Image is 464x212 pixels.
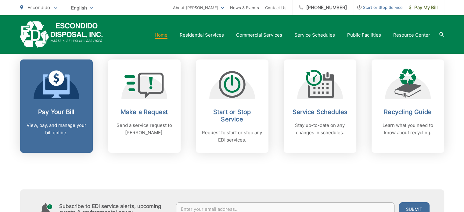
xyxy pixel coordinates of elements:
[20,59,93,153] a: Pay Your Bill View, pay, and manage your bill online.
[265,4,286,11] a: Contact Us
[20,21,103,49] a: EDCD logo. Return to the homepage.
[290,122,350,136] p: Stay up-to-date on any changes in schedules.
[378,108,438,116] h2: Recycling Guide
[290,108,350,116] h2: Service Schedules
[202,129,262,144] p: Request to start or stop any EDI services.
[114,122,174,136] p: Send a service request to [PERSON_NAME].
[409,4,438,11] span: Pay My Bill
[236,31,282,39] a: Commercial Services
[378,122,438,136] p: Learn what you need to know about recycling.
[26,122,87,136] p: View, pay, and manage your bill online.
[294,31,335,39] a: Service Schedules
[202,108,262,123] h2: Start or Stop Service
[393,31,430,39] a: Resource Center
[155,31,167,39] a: Home
[67,2,97,13] span: English
[108,59,181,153] a: Make a Request Send a service request to [PERSON_NAME].
[27,5,50,10] span: Escondido
[230,4,259,11] a: News & Events
[26,108,87,116] h2: Pay Your Bill
[173,4,224,11] a: About [PERSON_NAME]
[284,59,356,153] a: Service Schedules Stay up-to-date on any changes in schedules.
[114,108,174,116] h2: Make a Request
[180,31,224,39] a: Residential Services
[347,31,381,39] a: Public Facilities
[372,59,444,153] a: Recycling Guide Learn what you need to know about recycling.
